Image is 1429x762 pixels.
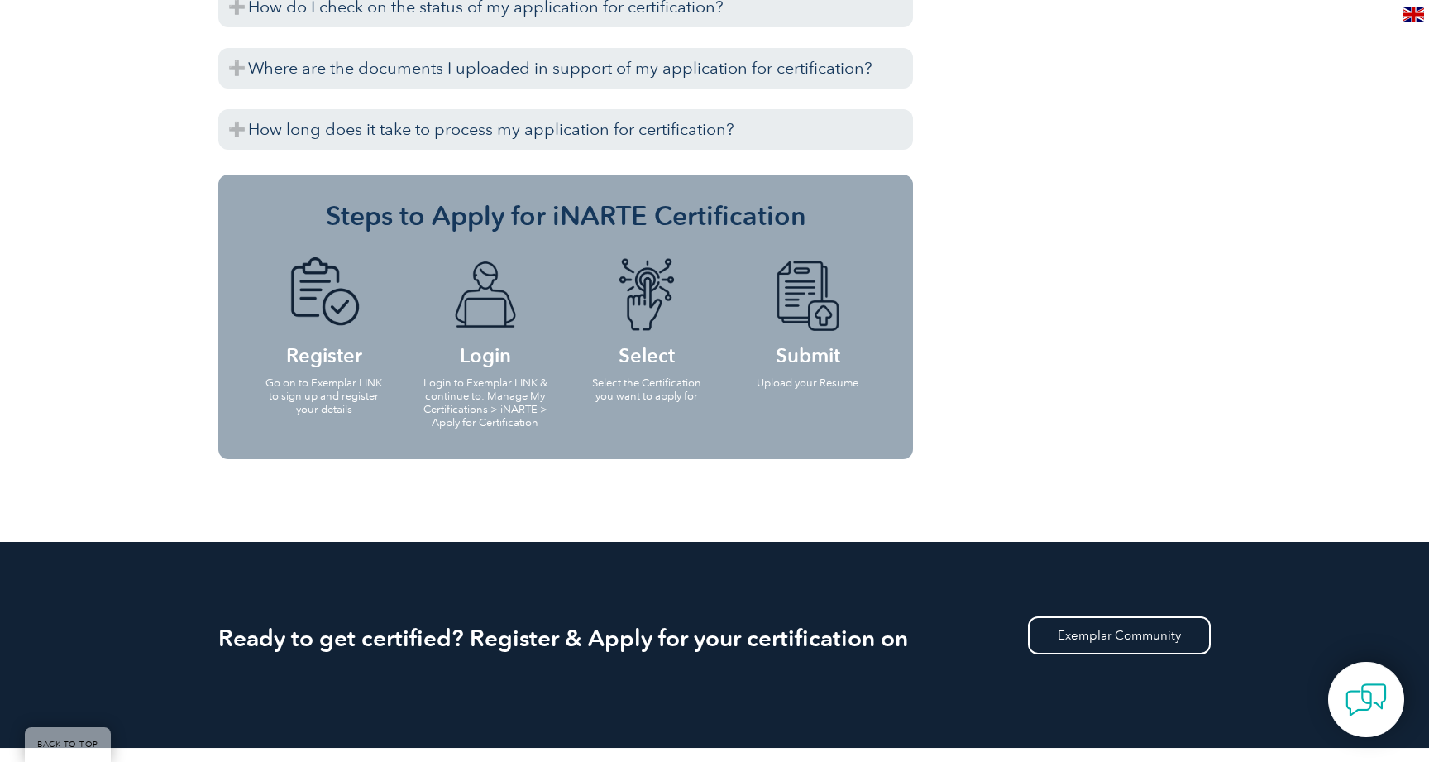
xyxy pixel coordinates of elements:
[582,376,710,403] p: Select the Certification you want to apply for
[440,257,531,333] img: icon-blue-laptop-male.png
[25,727,111,762] a: BACK TO TOP
[279,257,370,333] img: icon-blue-doc-tick.png
[762,257,853,333] img: icon-blue-doc-arrow.png
[421,257,549,364] h4: Login
[582,257,710,364] h4: Select
[421,376,549,429] p: Login to Exemplar LINK & continue to: Manage My Certifications > iNARTE > Apply for Certification
[218,625,1211,651] h2: Ready to get certified? Register & Apply for your certification on
[743,376,872,390] p: Upload your Resume
[743,257,872,364] h4: Submit
[1345,679,1387,721] img: contact-chat.png
[243,199,888,232] h3: Steps to Apply for iNARTE Certification
[1028,616,1211,654] a: Exemplar Community
[260,257,388,364] h4: Register
[601,257,692,333] img: icon-blue-finger-button.png
[218,109,913,150] h3: How long does it take to process my application for certification?
[260,376,388,416] p: Go on to Exemplar LINK to sign up and register your details
[1403,7,1424,22] img: en
[218,48,913,89] h3: Where are the documents I uploaded in support of my application for certification?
